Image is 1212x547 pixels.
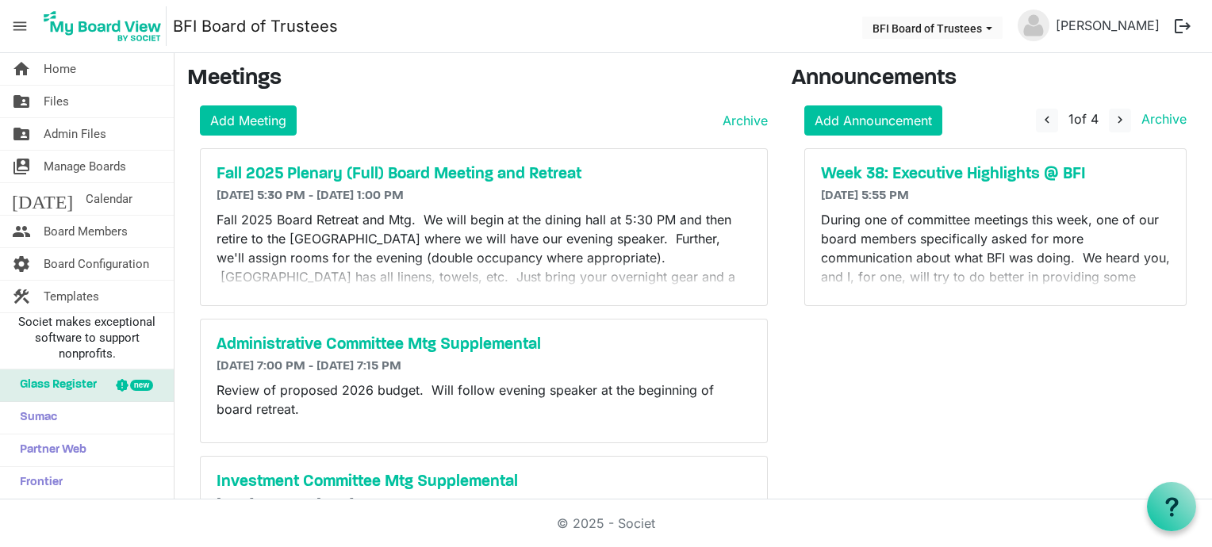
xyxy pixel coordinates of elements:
[200,105,297,136] a: Add Meeting
[44,118,106,150] span: Admin Files
[12,369,97,401] span: Glass Register
[12,151,31,182] span: switch_account
[12,53,31,85] span: home
[804,105,942,136] a: Add Announcement
[12,248,31,280] span: settings
[130,380,153,391] div: new
[1135,111,1187,127] a: Archive
[1068,111,1099,127] span: of 4
[821,210,1170,324] p: During one of committee meetings this week, one of our board members specifically asked for more ...
[217,381,751,419] p: Review of proposed 2026 budget. Will follow evening speaker at the beginning of board retreat.
[187,66,768,93] h3: Meetings
[217,210,751,305] p: Fall 2025 Board Retreat and Mtg. We will begin at the dining hall at 5:30 PM and then retire to t...
[1049,10,1166,41] a: [PERSON_NAME]
[44,216,128,247] span: Board Members
[44,53,76,85] span: Home
[1040,113,1054,127] span: navigate_before
[1109,109,1131,132] button: navigate_next
[12,434,86,466] span: Partner Web
[862,17,1003,39] button: BFI Board of Trustees dropdownbutton
[821,189,909,202] span: [DATE] 5:55 PM
[44,248,149,280] span: Board Configuration
[217,335,751,354] a: Administrative Committee Mtg Supplemental
[12,183,73,215] span: [DATE]
[44,86,69,117] span: Files
[1113,113,1127,127] span: navigate_next
[1036,109,1058,132] button: navigate_before
[716,111,768,130] a: Archive
[39,6,167,46] img: My Board View Logo
[217,189,751,204] h6: [DATE] 5:30 PM - [DATE] 1:00 PM
[217,359,751,374] h6: [DATE] 7:00 PM - [DATE] 7:15 PM
[1166,10,1199,43] button: logout
[1018,10,1049,41] img: no-profile-picture.svg
[44,151,126,182] span: Manage Boards
[217,165,751,184] a: Fall 2025 Plenary (Full) Board Meeting and Retreat
[1068,111,1074,127] span: 1
[12,402,57,434] span: Sumac
[44,281,99,312] span: Templates
[557,515,655,531] a: © 2025 - Societ
[86,183,132,215] span: Calendar
[12,118,31,150] span: folder_shared
[792,66,1199,93] h3: Announcements
[821,165,1170,184] a: Week 38: Executive Highlights @ BFI
[5,11,35,41] span: menu
[173,10,338,42] a: BFI Board of Trustees
[12,216,31,247] span: people
[12,467,63,499] span: Frontier
[217,472,751,492] a: Investment Committee Mtg Supplemental
[7,314,167,361] span: Societ makes exceptional software to support nonprofits.
[12,281,31,312] span: construction
[12,86,31,117] span: folder_shared
[39,6,173,46] a: My Board View Logo
[217,496,751,511] h6: [DATE] 7:00 PM - [DATE] 7:45 PM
